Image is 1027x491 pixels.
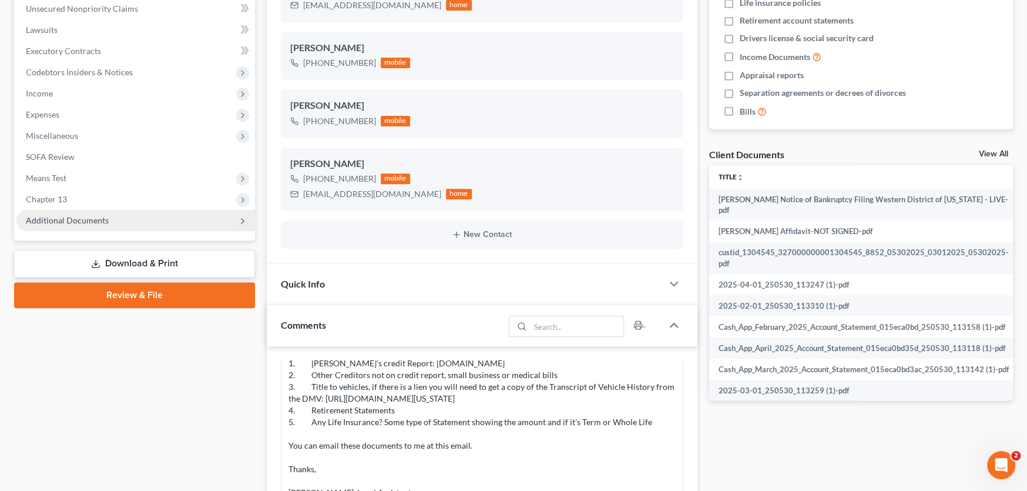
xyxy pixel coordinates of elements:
[740,106,756,118] span: Bills
[709,189,1025,221] td: [PERSON_NAME] Notice of Bankruptcy Filing Western District of [US_STATE] - LIVE-pdf
[987,451,1015,479] iframe: Intercom live chat
[16,146,255,168] a: SOFA Review
[740,15,854,26] span: Retirement account statements
[381,173,410,184] div: mobile
[709,380,1025,401] td: 2025-03-01_250530_113259 (1)-pdf
[740,87,906,99] span: Separation agreements or decrees of divorces
[709,295,1025,316] td: 2025-02-01_250530_113310 (1)-pdf
[26,25,58,35] span: Lawsuits
[381,116,410,126] div: mobile
[16,41,255,62] a: Executory Contracts
[290,157,674,171] div: [PERSON_NAME]
[26,88,53,98] span: Income
[737,174,744,181] i: unfold_more
[290,41,674,55] div: [PERSON_NAME]
[26,46,101,56] span: Executory Contracts
[530,316,623,336] input: Search...
[303,173,376,185] div: [PHONE_NUMBER]
[381,58,410,68] div: mobile
[26,194,67,204] span: Chapter 13
[26,215,109,225] span: Additional Documents
[303,188,441,200] div: [EMAIL_ADDRESS][DOMAIN_NAME]
[446,189,472,199] div: home
[281,319,326,330] span: Comments
[1011,451,1021,460] span: 2
[26,173,66,183] span: Means Test
[709,274,1025,295] td: 2025-04-01_250530_113247 (1)-pdf
[709,359,1025,380] td: Cash_App_March_2025_Account_Statement_015eca0bd3ac_250530_113142 (1)-pdf
[740,51,810,63] span: Income Documents
[26,131,78,141] span: Miscellaneous
[14,250,255,278] a: Download & Print
[26,4,138,14] span: Unsecured Nonpriority Claims
[979,150,1008,158] a: View All
[281,278,325,289] span: Quick Info
[26,152,75,162] span: SOFA Review
[709,242,1025,275] td: custid_1304545_327000000001304545_8852_05302025_03012025_05302025-pdf
[719,172,744,181] a: Titleunfold_more
[16,19,255,41] a: Lawsuits
[26,67,133,77] span: Codebtors Insiders & Notices
[290,99,674,113] div: [PERSON_NAME]
[740,32,874,44] span: Drivers license & social security card
[709,338,1025,359] td: Cash_App_April_2025_Account_Statement_015eca0bd35d_250530_113118 (1)-pdf
[14,282,255,308] a: Review & File
[709,221,1025,242] td: [PERSON_NAME] Affidavit-NOT SIGNED-pdf
[709,316,1025,338] td: Cash_App_February_2025_Account_Statement_015eca0bd_250530_113158 (1)-pdf
[303,57,376,69] div: [PHONE_NUMBER]
[740,69,804,81] span: Appraisal reports
[709,148,784,161] div: Client Documents
[26,109,59,119] span: Expenses
[303,115,376,127] div: [PHONE_NUMBER]
[290,230,674,239] button: New Contact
